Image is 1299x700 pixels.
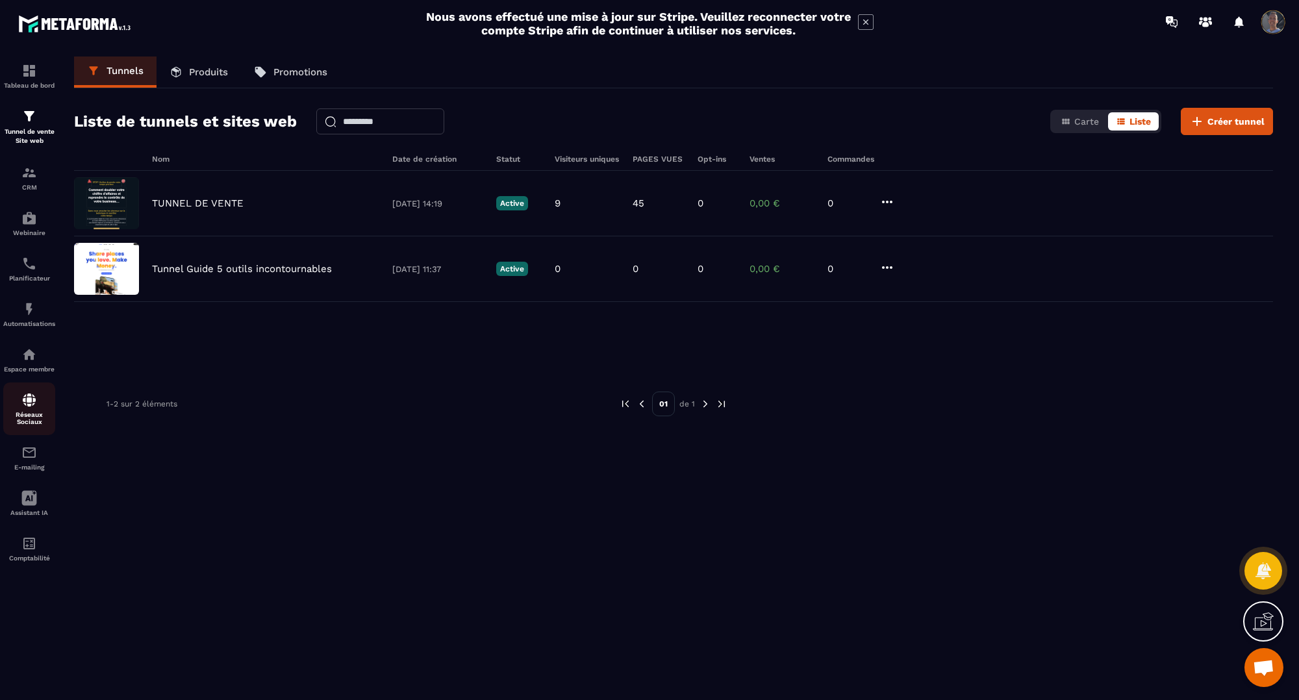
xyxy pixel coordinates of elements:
p: Tunnel de vente Site web [3,127,55,145]
p: Assistant IA [3,509,55,516]
h6: Opt-ins [698,155,737,164]
img: logo [18,12,135,36]
h6: Nom [152,155,379,164]
p: Tunnels [107,65,144,77]
img: formation [21,108,37,124]
img: email [21,445,37,460]
img: formation [21,63,37,79]
a: emailemailE-mailing [3,435,55,481]
p: 0,00 € [750,263,814,275]
p: [DATE] 14:19 [392,199,483,208]
p: 45 [633,197,644,209]
p: 0 [555,263,561,275]
h6: Date de création [392,155,483,164]
a: Assistant IA [3,481,55,526]
p: de 1 [679,399,695,409]
img: image [74,243,139,295]
img: social-network [21,392,37,408]
p: Comptabilité [3,555,55,562]
p: Espace membre [3,366,55,373]
span: Carte [1074,116,1099,127]
img: scheduler [21,256,37,271]
span: Liste [1129,116,1151,127]
p: 0,00 € [750,197,814,209]
p: Promotions [273,66,327,78]
a: Tunnels [74,56,157,88]
a: Promotions [241,56,340,88]
p: 0 [633,263,638,275]
img: automations [21,347,37,362]
a: automationsautomationsWebinaire [3,201,55,246]
p: Webinaire [3,229,55,236]
p: 0 [827,197,866,209]
p: Active [496,196,528,210]
p: 9 [555,197,561,209]
p: Active [496,262,528,276]
a: accountantaccountantComptabilité [3,526,55,571]
h6: Statut [496,155,542,164]
span: Créer tunnel [1207,115,1265,128]
h2: Liste de tunnels et sites web [74,108,297,134]
img: accountant [21,536,37,551]
p: 1-2 sur 2 éléments [107,399,177,408]
img: formation [21,165,37,181]
p: [DATE] 11:37 [392,264,483,274]
div: Ouvrir le chat [1244,648,1283,687]
h6: Commandes [827,155,874,164]
h6: PAGES VUES [633,155,685,164]
img: next [716,398,727,410]
p: Réseaux Sociaux [3,411,55,425]
p: Produits [189,66,228,78]
p: 01 [652,392,675,416]
a: schedulerschedulerPlanificateur [3,246,55,292]
h6: Visiteurs uniques [555,155,620,164]
button: Carte [1053,112,1107,131]
button: Liste [1108,112,1159,131]
h2: Nous avons effectué une mise à jour sur Stripe. Veuillez reconnecter votre compte Stripe afin de ... [425,10,851,37]
img: automations [21,210,37,226]
p: CRM [3,184,55,191]
button: Créer tunnel [1181,108,1273,135]
a: automationsautomationsAutomatisations [3,292,55,337]
p: TUNNEL DE VENTE [152,197,244,209]
img: prev [620,398,631,410]
img: prev [636,398,648,410]
p: 0 [698,263,703,275]
p: Automatisations [3,320,55,327]
p: 0 [698,197,703,209]
a: Produits [157,56,241,88]
a: formationformationTunnel de vente Site web [3,99,55,155]
img: image [74,177,139,229]
p: Planificateur [3,275,55,282]
a: formationformationTableau de bord [3,53,55,99]
p: Tableau de bord [3,82,55,89]
h6: Ventes [750,155,814,164]
img: next [700,398,711,410]
a: formationformationCRM [3,155,55,201]
p: E-mailing [3,464,55,471]
a: automationsautomationsEspace membre [3,337,55,382]
a: social-networksocial-networkRéseaux Sociaux [3,382,55,435]
img: automations [21,301,37,317]
p: Tunnel Guide 5 outils incontournables [152,263,332,275]
p: 0 [827,263,866,275]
